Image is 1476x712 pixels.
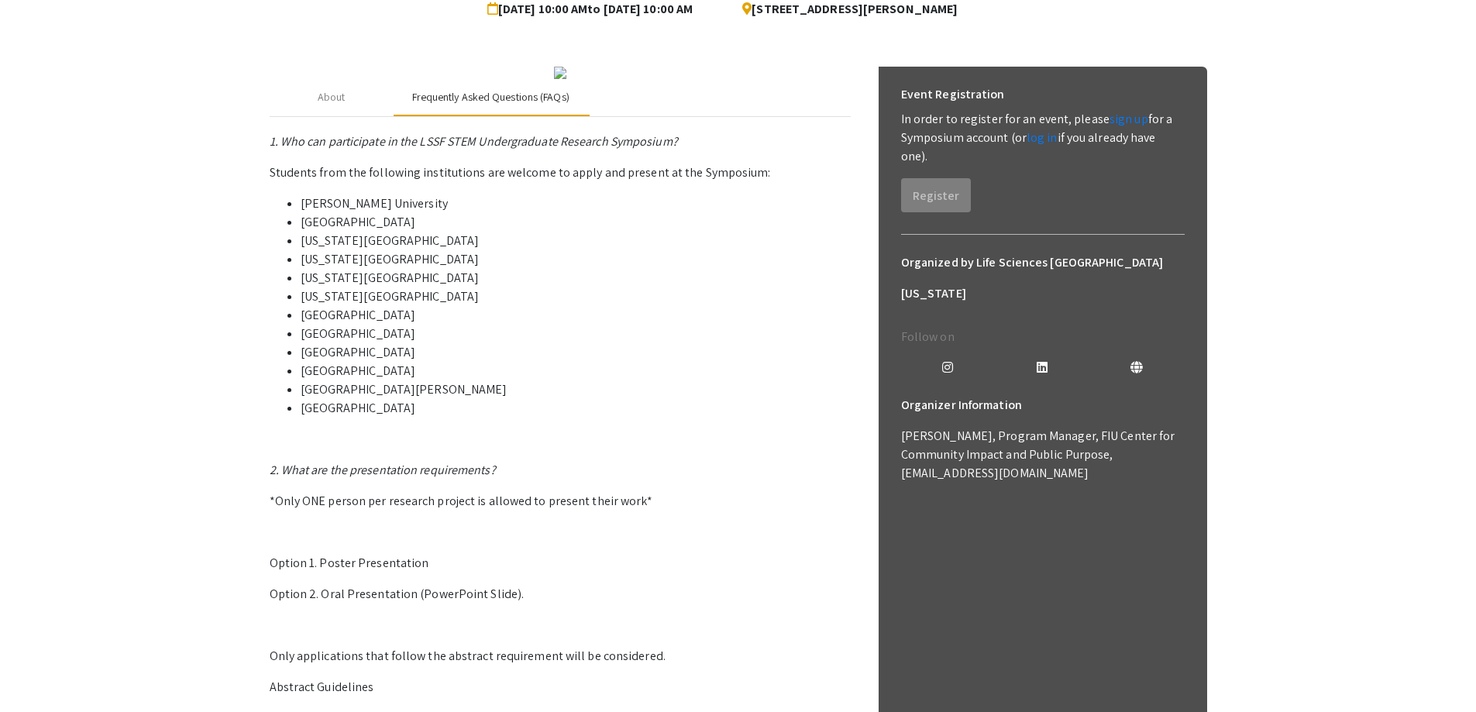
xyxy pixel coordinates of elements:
em: 1. Who can participate in the LSSF STEM Undergraduate Research Symposium? [270,133,678,150]
p: [PERSON_NAME], Program Manager, FIU Center for Community Impact and Public Purpose, [EMAIL_ADDRES... [901,427,1185,483]
li: [GEOGRAPHIC_DATA] [301,343,851,362]
p: Option 1. Poster Presentation [270,554,851,573]
li: [GEOGRAPHIC_DATA] [301,362,851,380]
h6: Organized by Life Sciences [GEOGRAPHIC_DATA][US_STATE] [901,247,1185,309]
li: [US_STATE][GEOGRAPHIC_DATA] [301,269,851,287]
li: [GEOGRAPHIC_DATA] [301,213,851,232]
img: 32153a09-f8cb-4114-bf27-cfb6bc84fc69.png [554,67,566,79]
div: Frequently Asked Questions (FAQs) [412,89,569,105]
li: [GEOGRAPHIC_DATA] [301,325,851,343]
p: Abstract Guidelines [270,678,851,697]
p: In order to register for an event, please for a Symposium account (or if you already have one). [901,110,1185,166]
a: sign up [1110,111,1148,127]
button: Register [901,178,971,212]
p: *Only ONE person per research project is allowed to present their work* [270,492,851,511]
p: Students from the following institutions are welcome to apply and present at the Symposium: [270,163,851,182]
a: log in [1027,129,1058,146]
iframe: Chat [12,642,66,700]
li: [PERSON_NAME] University [301,194,851,213]
h6: Event Registration [901,79,1005,110]
p: Follow on [901,328,1185,346]
div: About [318,89,346,105]
li: [US_STATE][GEOGRAPHIC_DATA] [301,232,851,250]
li: [GEOGRAPHIC_DATA][PERSON_NAME] [301,380,851,399]
li: [GEOGRAPHIC_DATA] [301,399,851,418]
p: Option 2. Oral Presentation (PowerPoint Slide). [270,585,851,604]
li: [US_STATE][GEOGRAPHIC_DATA] [301,250,851,269]
p: Only applications that follow the abstract requirement will be considered. [270,647,851,666]
li: [GEOGRAPHIC_DATA] [301,306,851,325]
h6: Organizer Information [901,390,1185,421]
em: 2. What are the presentation requirements? [270,462,496,478]
li: [US_STATE][GEOGRAPHIC_DATA] [301,287,851,306]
